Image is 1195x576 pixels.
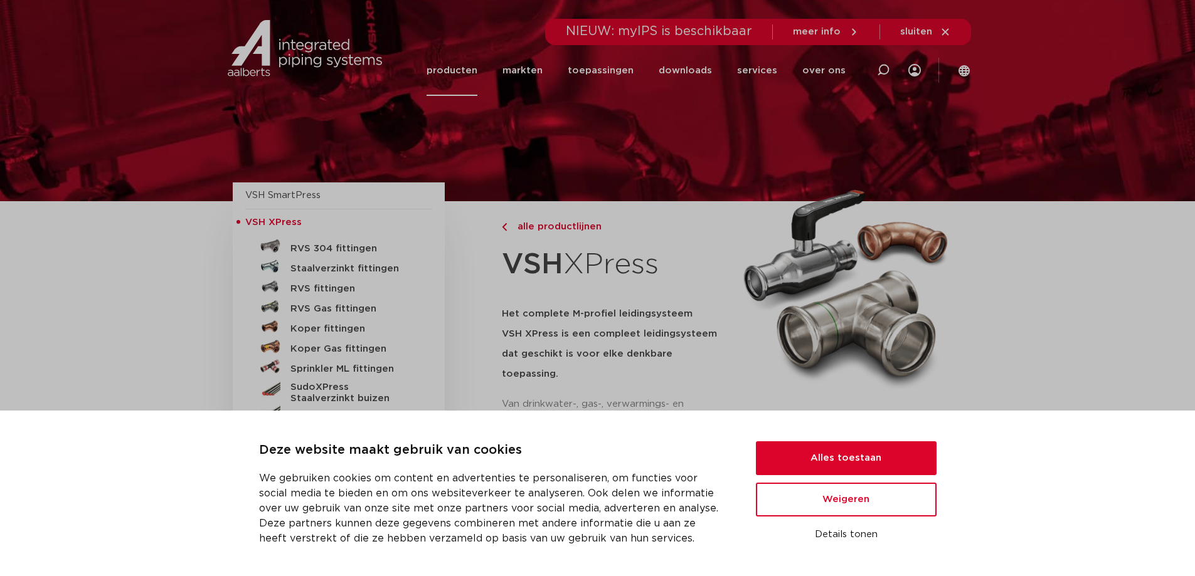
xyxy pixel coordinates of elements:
a: services [737,45,777,96]
span: sluiten [900,27,932,36]
a: RVS 304 fittingen [245,236,432,256]
a: alle productlijnen [502,219,729,234]
a: Staalverzinkt fittingen [245,256,432,276]
a: Koper fittingen [245,317,432,337]
h5: RVS 304 fittingen [290,243,415,254]
button: Alles toestaan [756,441,937,475]
p: Deze website maakt gebruik van cookies [259,441,726,461]
a: RVS fittingen [245,276,432,296]
h5: Het complete M-profiel leidingsysteem VSH XPress is een compleet leidingsysteem dat geschikt is v... [502,304,729,384]
strong: VSH [502,250,563,279]
a: SudoXPress Staalverzinkt buizen [245,377,432,404]
h5: RVS Gas fittingen [290,303,415,315]
h5: Koper Gas fittingen [290,343,415,355]
button: Details tonen [756,524,937,545]
button: Weigeren [756,483,937,516]
a: Sprinkler ML fittingen [245,357,432,377]
div: my IPS [908,45,921,96]
img: chevron-right.svg [502,223,507,231]
span: NIEUW: myIPS is beschikbaar [566,25,752,38]
a: Koper Gas fittingen [245,337,432,357]
h1: XPress [502,241,729,289]
h5: Sprinkler ML fittingen [290,364,415,375]
p: Van drinkwater-, gas-, verwarmings- en solarinstallaties tot sprinklersystemen. Het assortiment b... [502,394,729,454]
a: producten [427,45,477,96]
h5: Staalverzinkt fittingen [290,263,415,275]
a: toepassingen [568,45,634,96]
a: SudoXPress RVS buizen [245,404,432,424]
h5: Koper fittingen [290,323,415,335]
a: VSH SmartPress [245,191,321,200]
a: RVS Gas fittingen [245,296,432,317]
span: meer info [793,27,841,36]
h5: RVS fittingen [290,283,415,295]
span: alle productlijnen [510,222,602,231]
a: meer info [793,26,859,38]
nav: Menu [427,45,846,96]
p: We gebruiken cookies om content en advertenties te personaliseren, om functies voor social media ... [259,471,726,546]
a: markten [502,45,543,96]
h5: SudoXPress Staalverzinkt buizen [290,382,415,404]
a: downloads [659,45,712,96]
span: VSH XPress [245,217,302,227]
a: sluiten [900,26,951,38]
a: over ons [802,45,846,96]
